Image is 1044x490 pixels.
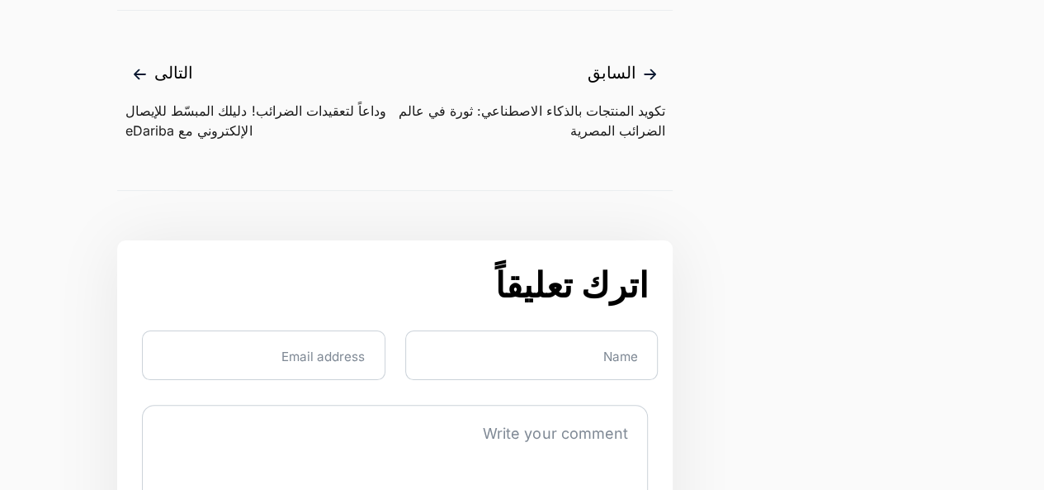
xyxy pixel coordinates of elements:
span: تكويد المنتجات بالذكاء الاصطناعي: ثورة في عالم الضرائب المصرية [395,101,664,140]
input: Name [405,331,658,380]
span: التالى [125,60,394,88]
span: السابق [395,60,664,88]
h3: اترك تعليقاً [142,265,648,307]
input: Email address [142,331,385,380]
nav: مقالات [117,10,673,191]
span: وداعاً لتعقيدات الضرائب! دليلك المبسّط للإيصال الإلكتروني مع eDariba [125,101,394,140]
a: السابق تكويد المنتجات بالذكاء الاصطناعي: ثورة في عالم الضرائب المصرية [395,60,664,140]
a: التالى وداعاً لتعقيدات الضرائب! دليلك المبسّط للإيصال الإلكتروني مع eDariba [125,60,394,140]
